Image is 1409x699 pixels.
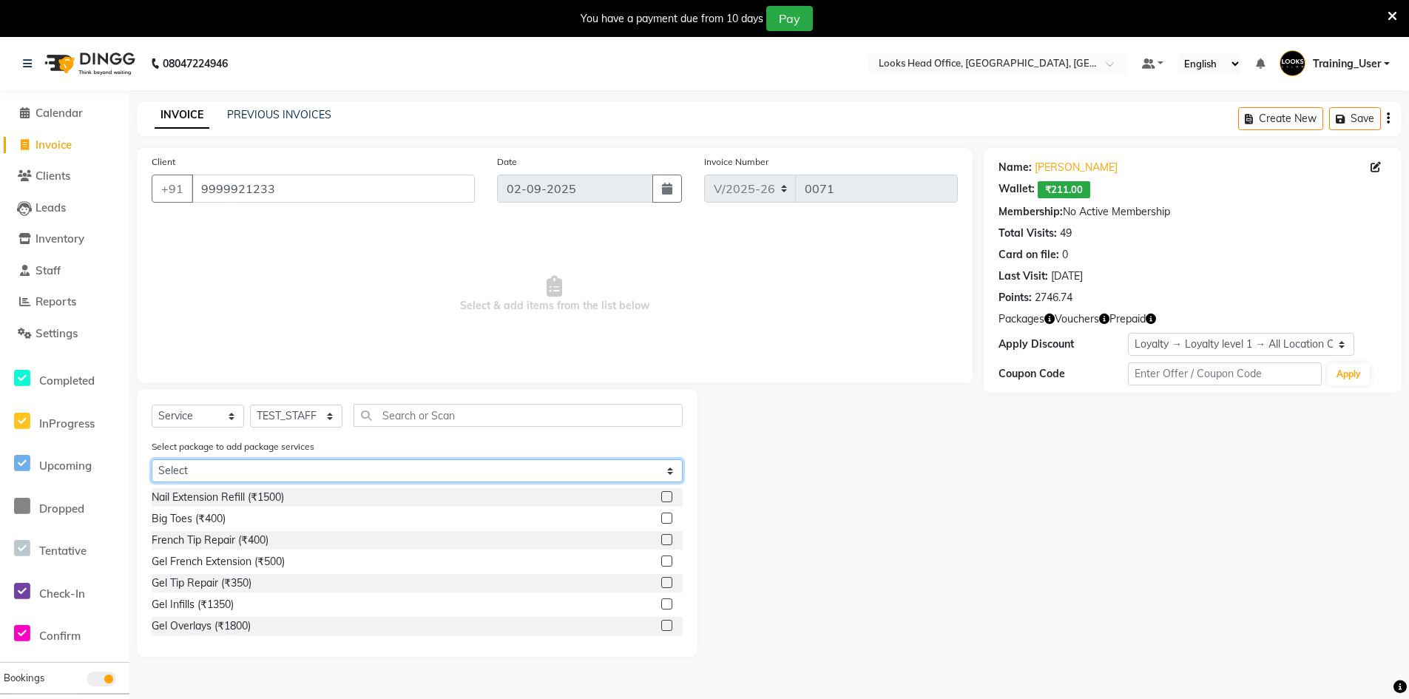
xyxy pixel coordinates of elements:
[152,597,234,612] div: Gel Infills (₹1350)
[36,294,76,308] span: Reports
[1238,107,1323,130] button: Create New
[999,181,1035,198] div: Wallet:
[36,138,72,152] span: Invoice
[354,404,683,427] input: Search or Scan
[39,459,92,473] span: Upcoming
[4,105,126,122] a: Calendar
[39,416,95,430] span: InProgress
[766,6,813,31] button: Pay
[999,366,1128,382] div: Coupon Code
[497,155,517,169] label: Date
[1060,226,1072,241] div: 49
[999,269,1048,284] div: Last Visit:
[1038,181,1090,198] span: ₹211.00
[36,326,78,340] span: Settings
[999,337,1128,352] div: Apply Discount
[152,618,251,634] div: Gel Overlays (₹1800)
[999,204,1387,220] div: No Active Membership
[163,43,228,84] b: 08047224946
[999,290,1032,305] div: Points:
[39,502,84,516] span: Dropped
[152,155,175,169] label: Client
[581,11,763,27] div: You have a payment due from 10 days
[36,232,84,246] span: Inventory
[1062,247,1068,263] div: 0
[1055,311,1099,327] span: Vouchers
[999,204,1063,220] div: Membership:
[152,554,285,570] div: Gel French Extension (₹500)
[704,155,768,169] label: Invoice Number
[4,168,126,185] a: Clients
[36,263,61,277] span: Staff
[192,175,475,203] input: Search by Name/Mobile/Email/Code
[152,220,958,368] span: Select & add items from the list below
[999,247,1059,263] div: Card on file:
[1035,290,1072,305] div: 2746.74
[39,544,87,558] span: Tentative
[1329,107,1381,130] button: Save
[4,137,126,154] a: Invoice
[4,231,126,248] a: Inventory
[152,175,193,203] button: +91
[36,106,83,120] span: Calendar
[4,200,126,217] a: Leads
[1280,50,1305,76] img: Training_User
[999,226,1057,241] div: Total Visits:
[1328,363,1370,385] button: Apply
[36,169,70,183] span: Clients
[39,587,85,601] span: Check-In
[36,200,66,215] span: Leads
[1128,362,1322,385] input: Enter Offer / Coupon Code
[152,440,314,453] label: Select package to add package services
[227,108,331,121] a: PREVIOUS INVOICES
[155,102,209,129] a: INVOICE
[152,511,226,527] div: Big Toes (₹400)
[1051,269,1083,284] div: [DATE]
[4,672,44,683] span: Bookings
[999,160,1032,175] div: Name:
[999,311,1044,327] span: Packages
[39,374,95,388] span: Completed
[1109,311,1146,327] span: Prepaid
[4,263,126,280] a: Staff
[1035,160,1118,175] a: [PERSON_NAME]
[152,575,251,591] div: Gel Tip Repair (₹350)
[152,533,268,548] div: French Tip Repair (₹400)
[4,325,126,342] a: Settings
[152,490,284,505] div: Nail Extension Refill (₹1500)
[39,629,81,643] span: Confirm
[1313,56,1381,72] span: Training_User
[4,294,126,311] a: Reports
[38,43,139,84] img: logo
